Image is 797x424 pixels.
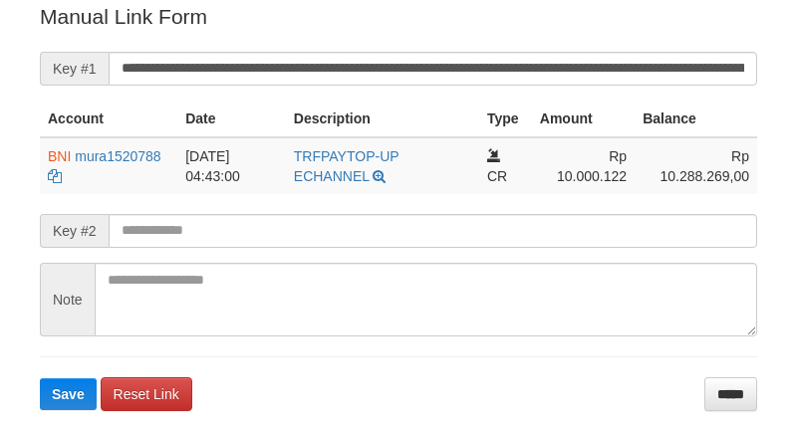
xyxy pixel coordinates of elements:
[52,386,85,402] span: Save
[75,148,160,164] a: mura1520788
[48,168,62,184] a: Copy mura1520788 to clipboard
[286,101,479,137] th: Description
[40,263,95,336] span: Note
[177,101,286,137] th: Date
[40,214,109,248] span: Key #2
[40,378,97,410] button: Save
[479,101,532,137] th: Type
[40,52,109,86] span: Key #1
[177,137,286,194] td: [DATE] 04:43:00
[532,137,635,194] td: Rp 10.000.122
[635,137,757,194] td: Rp 10.288.269,00
[294,148,399,184] a: TRFPAYTOP-UP ECHANNEL
[101,377,192,411] a: Reset Link
[635,101,757,137] th: Balance
[114,386,179,402] span: Reset Link
[40,101,177,137] th: Account
[40,2,757,31] p: Manual Link Form
[487,168,507,184] span: CR
[532,101,635,137] th: Amount
[48,148,71,164] span: BNI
